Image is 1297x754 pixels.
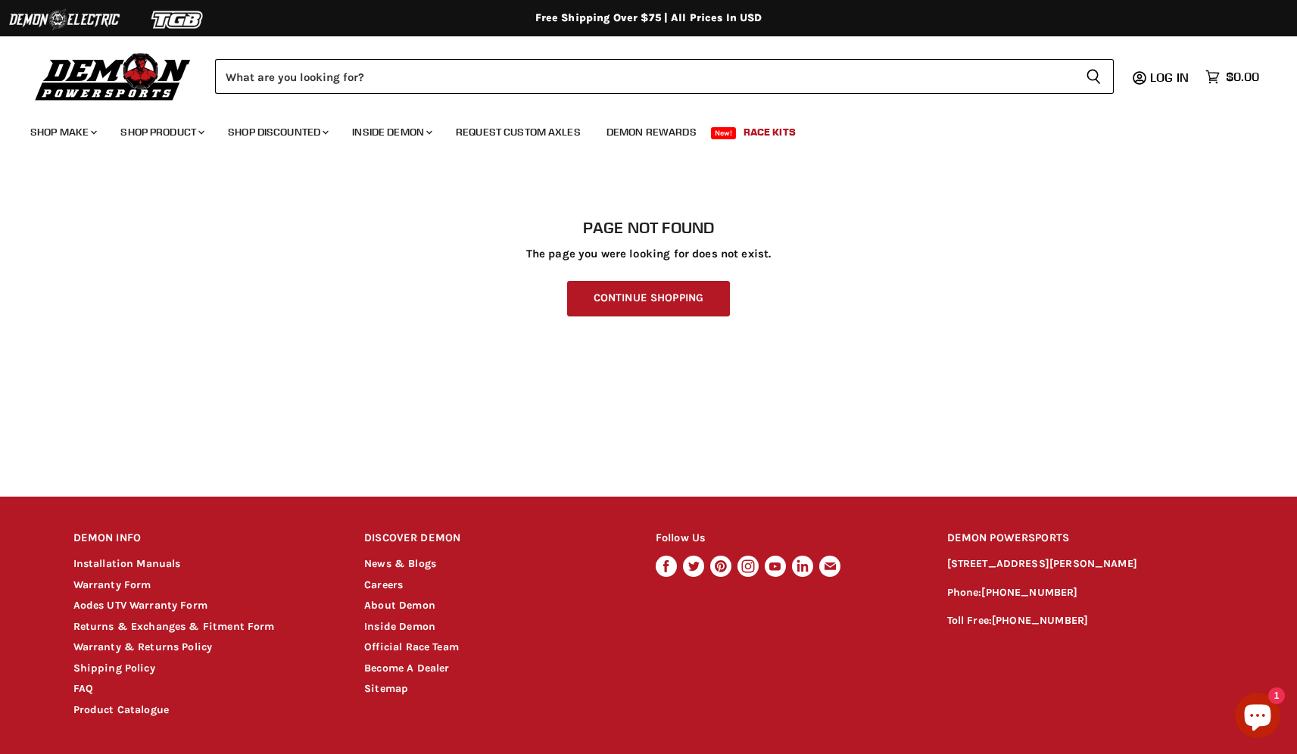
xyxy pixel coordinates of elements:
h2: DEMON POWERSPORTS [947,521,1224,556]
a: [PHONE_NUMBER] [992,614,1088,627]
input: Search [215,59,1074,94]
img: Demon Powersports [30,49,196,103]
inbox-online-store-chat: Shopify online store chat [1230,693,1285,742]
p: [STREET_ADDRESS][PERSON_NAME] [947,556,1224,573]
a: Race Kits [732,117,807,148]
h2: Follow Us [656,521,918,556]
button: Search [1074,59,1114,94]
a: Warranty Form [73,578,151,591]
a: $0.00 [1198,66,1267,88]
div: Free Shipping Over $75 | All Prices In USD [43,11,1255,25]
span: New! [711,127,737,139]
a: Shop Discounted [217,117,338,148]
a: Log in [1143,70,1198,84]
a: Shop Make [19,117,106,148]
span: $0.00 [1226,70,1259,84]
a: Continue Shopping [567,281,730,316]
a: News & Blogs [364,557,436,570]
a: Aodes UTV Warranty Form [73,599,207,612]
h2: DISCOVER DEMON [364,521,627,556]
p: The page you were looking for does not exist. [73,248,1224,260]
a: Inside Demon [341,117,441,148]
a: Demon Rewards [595,117,708,148]
img: Demon Electric Logo 2 [8,5,121,34]
a: Request Custom Axles [444,117,592,148]
p: Phone: [947,584,1224,602]
h1: Page not found [73,219,1224,237]
form: Product [215,59,1114,94]
ul: Main menu [19,111,1255,148]
a: Shipping Policy [73,662,155,675]
img: TGB Logo 2 [121,5,235,34]
a: Shop Product [109,117,214,148]
a: Become A Dealer [364,662,449,675]
a: [PHONE_NUMBER] [981,586,1077,599]
a: About Demon [364,599,435,612]
span: Log in [1150,70,1189,85]
a: Official Race Team [364,640,459,653]
h2: DEMON INFO [73,521,336,556]
a: Installation Manuals [73,557,181,570]
a: Careers [364,578,403,591]
a: Sitemap [364,682,408,695]
p: Toll Free: [947,612,1224,630]
a: Product Catalogue [73,703,170,716]
a: Inside Demon [364,620,435,633]
a: FAQ [73,682,93,695]
a: Warranty & Returns Policy [73,640,213,653]
a: Returns & Exchanges & Fitment Form [73,620,275,633]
